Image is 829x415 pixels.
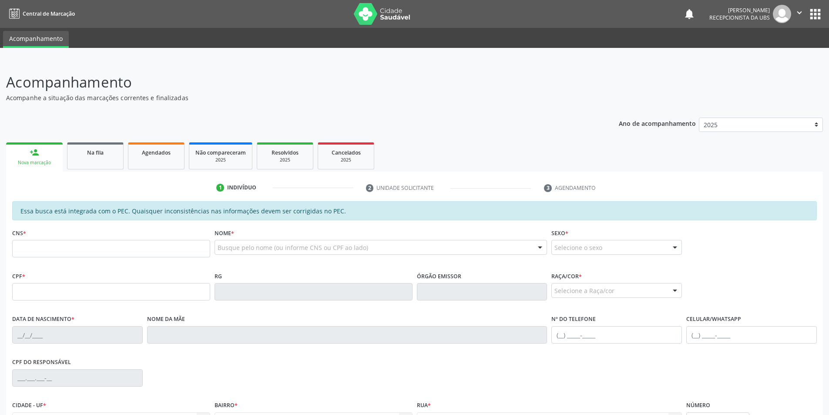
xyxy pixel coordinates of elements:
div: 2025 [324,157,368,163]
label: Sexo [551,226,568,240]
div: Indivíduo [227,184,256,192]
label: Nº do Telefone [551,313,596,326]
input: ___.___.___-__ [12,369,143,387]
label: CPF do responsável [12,356,71,369]
span: Recepcionista da UBS [709,14,770,21]
label: Nome [215,226,234,240]
label: RG [215,270,222,283]
p: Acompanhe a situação das marcações correntes e finalizadas [6,93,578,102]
input: __/__/____ [12,326,143,344]
span: Resolvidos [272,149,299,156]
input: (__) _____-_____ [551,326,682,344]
span: Agendados [142,149,171,156]
label: CNS [12,226,26,240]
span: Selecione o sexo [554,243,602,252]
span: Cancelados [332,149,361,156]
div: [PERSON_NAME] [709,7,770,14]
a: Central de Marcação [6,7,75,21]
span: Na fila [87,149,104,156]
span: Não compareceram [195,149,246,156]
label: Data de nascimento [12,313,74,326]
p: Ano de acompanhamento [619,118,696,128]
label: Celular/WhatsApp [686,313,741,326]
label: Rua [417,399,431,412]
div: 1 [216,184,224,192]
span: Busque pelo nome (ou informe CNS ou CPF ao lado) [218,243,368,252]
label: Nome da mãe [147,313,185,326]
label: Bairro [215,399,238,412]
label: Número [686,399,710,412]
div: 2025 [195,157,246,163]
input: (__) _____-_____ [686,326,817,344]
button:  [791,5,808,23]
div: person_add [30,148,39,157]
label: Raça/cor [551,270,582,283]
img: img [773,5,791,23]
p: Acompanhamento [6,71,578,93]
span: Selecione a Raça/cor [554,286,614,295]
button: apps [808,7,823,22]
i:  [795,8,804,17]
button: notifications [683,8,695,20]
div: Essa busca está integrada com o PEC. Quaisquer inconsistências nas informações devem ser corrigid... [12,201,817,220]
label: CPF [12,270,25,283]
div: Nova marcação [12,159,57,166]
span: Central de Marcação [23,10,75,17]
div: 2025 [263,157,307,163]
label: Órgão emissor [417,270,461,283]
a: Acompanhamento [3,31,69,48]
